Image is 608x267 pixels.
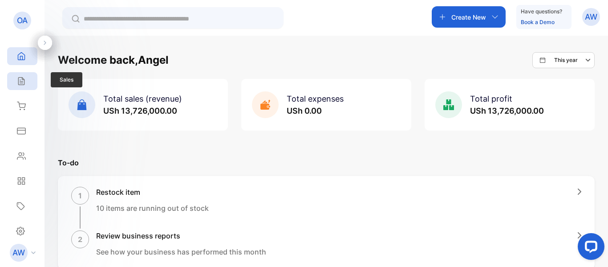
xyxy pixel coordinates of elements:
[521,19,555,25] a: Book a Demo
[287,106,322,115] span: USh 0.00
[103,94,182,103] span: Total sales (revenue)
[582,6,600,28] button: AW
[521,7,562,16] p: Have questions?
[12,247,25,259] p: AW
[470,106,544,115] span: USh 13,726,000.00
[532,52,595,68] button: This year
[451,12,486,22] p: Create New
[78,190,82,201] p: 1
[287,94,344,103] span: Total expenses
[58,157,595,168] p: To-do
[51,72,82,87] span: Sales
[585,11,597,23] p: AW
[17,15,28,26] p: OA
[96,246,266,257] p: See how your business has performed this month
[571,230,608,267] iframe: LiveChat chat widget
[432,6,506,28] button: Create New
[96,187,209,197] h1: Restock item
[103,106,177,115] span: USh 13,726,000.00
[96,230,266,241] h1: Review business reports
[470,94,512,103] span: Total profit
[58,52,169,68] h1: Welcome back, Angel
[96,203,209,214] p: 10 items are running out of stock
[78,234,82,245] p: 2
[554,56,578,64] p: This year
